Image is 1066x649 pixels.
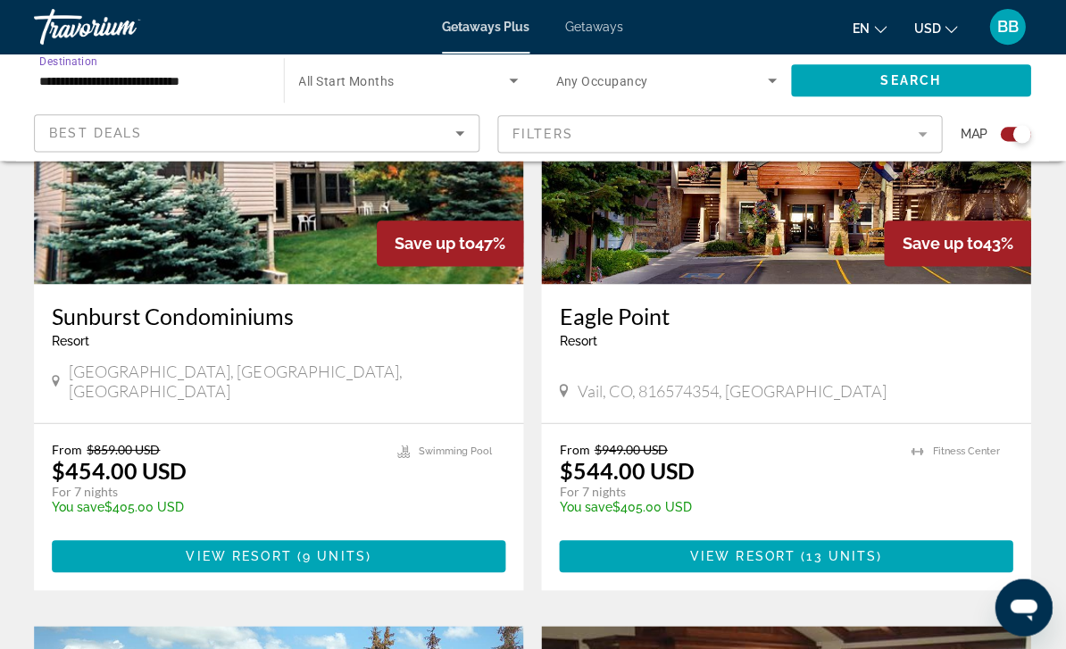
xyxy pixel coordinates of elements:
[560,333,597,347] span: Resort
[902,234,982,253] span: Save up to
[853,15,887,41] button: Change language
[560,483,893,499] p: For 7 nights
[853,21,870,36] span: en
[54,456,188,483] p: $454.00 USD
[443,20,530,34] a: Getaways Plus
[71,361,506,400] span: [GEOGRAPHIC_DATA], [GEOGRAPHIC_DATA], [GEOGRAPHIC_DATA]
[556,74,648,88] span: Any Occupancy
[560,302,1012,329] a: Eagle Point
[36,4,214,50] a: Travorium
[304,548,367,562] span: 9 units
[984,8,1030,46] button: User Menu
[420,445,493,456] span: Swimming Pool
[560,499,893,513] p: $405.00 USD
[54,333,91,347] span: Resort
[566,20,624,34] a: Getaways
[498,114,943,154] button: Filter
[41,54,99,67] span: Destination
[560,441,590,456] span: From
[396,234,476,253] span: Save up to
[960,121,987,146] span: Map
[54,539,506,571] button: View Resort(9 units)
[880,73,941,87] span: Search
[795,548,882,562] span: ( )
[560,539,1012,571] button: View Resort(13 units)
[54,441,84,456] span: From
[690,548,795,562] span: View Resort
[913,15,957,41] button: Change currency
[791,64,1031,96] button: Search
[560,499,612,513] span: You save
[187,548,293,562] span: View Resort
[54,302,506,329] a: Sunburst Condominiums
[300,74,396,88] span: All Start Months
[51,122,465,144] mat-select: Sort by
[54,483,380,499] p: For 7 nights
[293,548,372,562] span: ( )
[560,456,695,483] p: $544.00 USD
[996,18,1018,36] span: BB
[88,441,162,456] span: $859.00 USD
[913,21,940,36] span: USD
[578,380,887,400] span: Vail, CO, 816574354, [GEOGRAPHIC_DATA]
[932,445,999,456] span: Fitness Center
[54,499,380,513] p: $405.00 USD
[806,548,877,562] span: 13 units
[51,126,144,140] span: Best Deals
[995,578,1052,635] iframe: Button to launch messaging window
[884,220,1030,266] div: 43%
[378,220,524,266] div: 47%
[595,441,668,456] span: $949.00 USD
[54,499,106,513] span: You save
